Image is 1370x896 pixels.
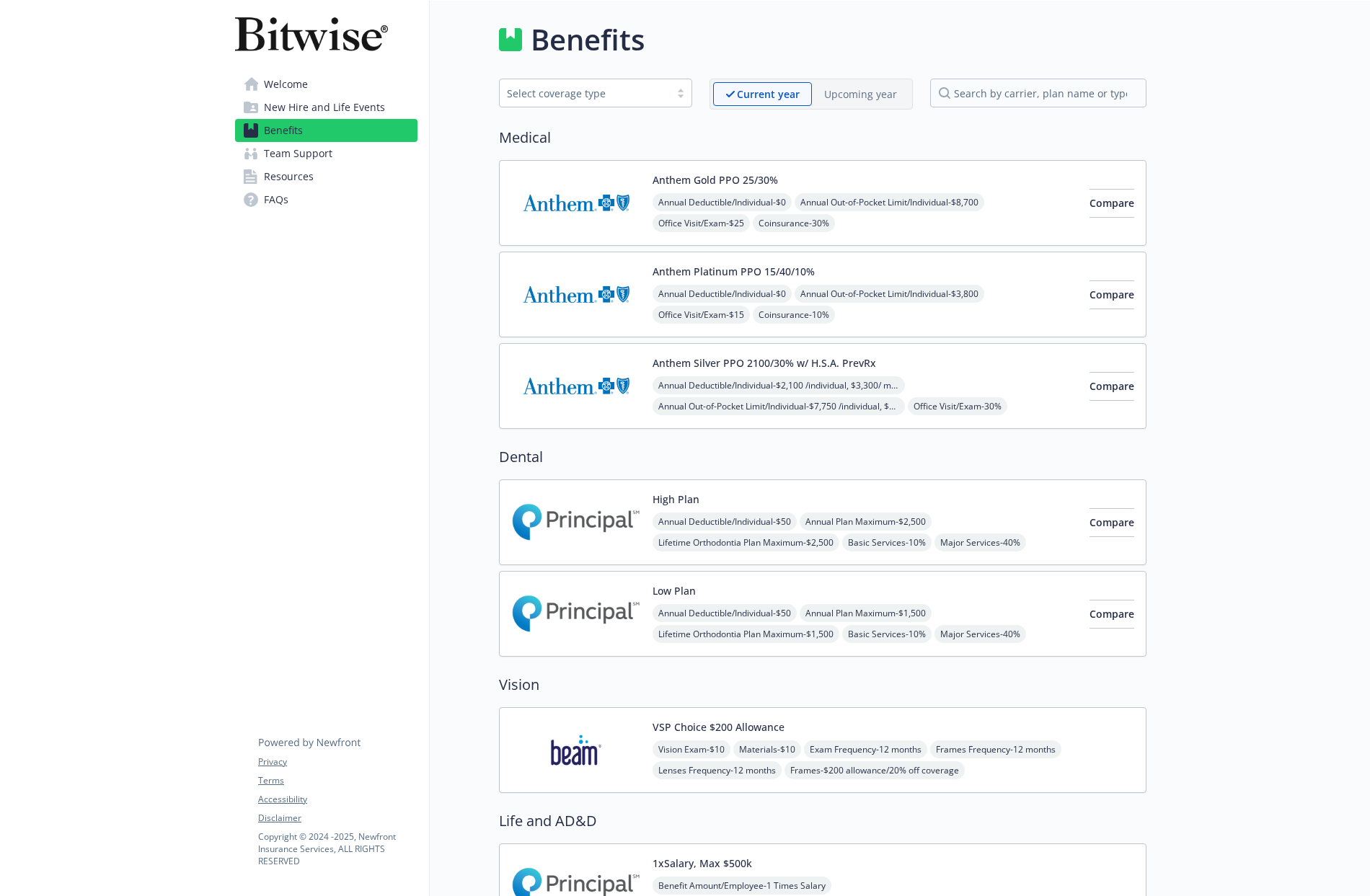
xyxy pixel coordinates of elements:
[511,719,641,781] img: Beam Dental carrier logo
[1090,600,1134,629] button: Compare
[653,533,839,551] span: Lifetime Orthodontia Plan Maximum - $2,500
[258,812,417,825] a: Disclaimer
[800,604,932,622] span: Annual Plan Maximum - $1,500
[842,625,932,643] span: Basic Services - 10%
[842,533,932,551] span: Basic Services - 10%
[499,446,1146,468] h2: Dental
[264,188,288,211] span: FAQs
[499,674,1146,696] h2: Vision
[511,355,641,417] img: Anthem Blue Cross carrier logo
[1090,508,1134,537] button: Compare
[1090,379,1134,393] span: Compare
[653,604,797,622] span: Annual Deductible/Individual - $50
[258,830,417,867] p: Copyright © 2024 - 2025 , Newfront Insurance Services, ALL RIGHTS RESERVED
[934,625,1026,643] span: Major Services - 40%
[235,73,417,96] a: Welcome
[795,285,984,303] span: Annual Out-of-Pocket Limit/Individual - $3,800
[653,719,785,735] button: VSP Choice $200 Allowance
[235,119,417,142] a: Benefits
[653,285,792,303] span: Annual Deductible/Individual - $0
[653,397,905,415] span: Annual Out-of-Pocket Limit/Individual - $7,750 /individual, $7,750/ member
[800,513,932,531] span: Annual Plan Maximum - $2,500
[258,774,417,787] a: Terms
[824,87,897,102] p: Upcoming year
[653,513,797,531] span: Annual Deductible/Individual - $50
[653,264,815,279] button: Anthem Platinum PPO 15/40/10%
[264,96,385,119] span: New Hire and Life Events
[653,172,778,187] button: Anthem Gold PPO 25/30%
[235,142,417,165] a: Team Support
[258,793,417,806] a: Accessibility
[653,492,699,507] button: High Plan
[753,214,835,232] span: Coinsurance - 30%
[264,119,303,142] span: Benefits
[753,306,835,324] span: Coinsurance - 10%
[1090,372,1134,401] button: Compare
[264,142,332,165] span: Team Support
[511,492,641,553] img: Principal Financial Group Inc carrier logo
[804,740,927,758] span: Exam Frequency - 12 months
[653,761,782,779] span: Lenses Frequency - 12 months
[785,761,965,779] span: Frames - $200 allowance/20% off coverage
[264,73,308,96] span: Welcome
[235,165,417,188] a: Resources
[653,306,750,324] span: Office Visit/Exam - $15
[930,740,1061,758] span: Frames Frequency - 12 months
[795,193,984,211] span: Annual Out-of-Pocket Limit/Individual - $8,700
[653,877,831,895] span: Benefit Amount/Employee - 1 Times Salary
[511,583,641,644] img: Principal Financial Group Inc carrier logo
[733,740,801,758] span: Materials - $10
[499,127,1146,148] h2: Medical
[653,376,905,394] span: Annual Deductible/Individual - $2,100 /individual, $3,300/ member
[235,96,417,119] a: New Hire and Life Events
[499,810,1146,832] h2: Life and AD&D
[258,755,417,768] a: Privacy
[653,583,696,598] button: Low Plan
[934,533,1026,551] span: Major Services - 40%
[1090,515,1134,529] span: Compare
[653,856,752,871] button: 1xSalary, Max $500k
[511,172,641,234] img: Anthem Blue Cross carrier logo
[1090,189,1134,218] button: Compare
[235,188,417,211] a: FAQs
[737,87,800,102] p: Current year
[511,264,641,325] img: Anthem Blue Cross carrier logo
[908,397,1007,415] span: Office Visit/Exam - 30%
[653,625,839,643] span: Lifetime Orthodontia Plan Maximum - $1,500
[264,165,314,188] span: Resources
[531,18,645,61] h1: Benefits
[930,79,1146,107] input: search by carrier, plan name or type
[1090,196,1134,210] span: Compare
[653,740,730,758] span: Vision Exam - $10
[653,193,792,211] span: Annual Deductible/Individual - $0
[507,86,663,101] div: Select coverage type
[653,355,876,371] button: Anthem Silver PPO 2100/30% w/ H.S.A. PrevRx
[1090,607,1134,621] span: Compare
[1090,280,1134,309] button: Compare
[653,214,750,232] span: Office Visit/Exam - $25
[1090,288,1134,301] span: Compare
